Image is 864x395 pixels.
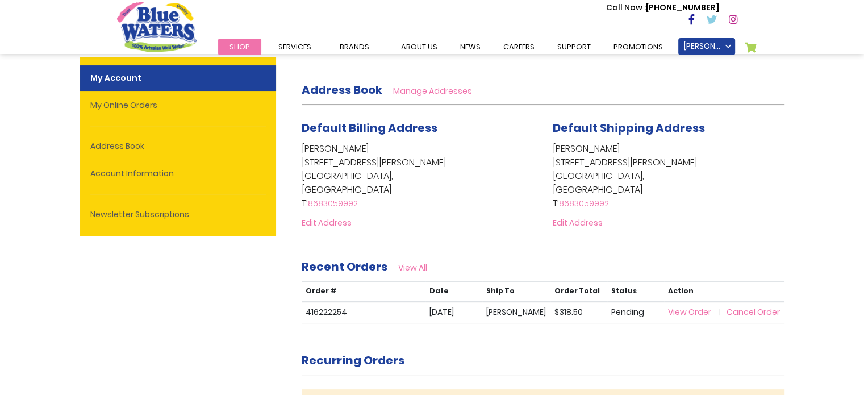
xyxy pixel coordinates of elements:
td: [PERSON_NAME] [482,302,550,323]
th: Status [607,281,664,301]
td: Pending [607,302,664,323]
span: Default Shipping Address [553,120,705,136]
strong: My Account [80,65,276,91]
p: [PHONE_NUMBER] [606,2,719,14]
span: Services [278,41,311,52]
span: View Order [668,306,711,318]
a: support [546,39,602,55]
span: Brands [340,41,369,52]
a: [PERSON_NAME] [678,38,735,55]
strong: Address Book [302,82,382,98]
a: about us [390,39,449,55]
a: Edit Address [553,217,603,228]
td: [DATE] [425,302,482,323]
a: Account Information [80,161,276,186]
a: 8683059992 [308,198,358,209]
span: Shop [229,41,250,52]
th: Action [664,281,784,301]
a: 8683059992 [559,198,609,209]
address: [PERSON_NAME] [STREET_ADDRESS][PERSON_NAME] [GEOGRAPHIC_DATA], [GEOGRAPHIC_DATA] T: [553,142,784,210]
th: Date [425,281,482,301]
a: Edit Address [302,217,352,228]
th: Ship To [482,281,550,301]
a: store logo [117,2,197,52]
strong: Recent Orders [302,259,387,275]
span: Call Now : [606,2,646,13]
strong: Recurring Orders [302,352,404,368]
address: [PERSON_NAME] [STREET_ADDRESS][PERSON_NAME] [GEOGRAPHIC_DATA], [GEOGRAPHIC_DATA] T: [302,142,533,210]
a: Promotions [602,39,674,55]
a: News [449,39,492,55]
a: My Online Orders [80,93,276,118]
td: 416222254 [302,302,425,323]
a: careers [492,39,546,55]
a: Cancel Order [727,306,780,318]
a: Newsletter Subscriptions [80,202,276,227]
a: Address Book [80,134,276,159]
a: Manage Addresses [393,85,472,97]
span: $318.50 [554,306,583,318]
th: Order Total [550,281,607,301]
a: View All [398,262,427,273]
th: Order # [302,281,425,301]
span: Default Billing Address [302,120,437,136]
a: View Order [668,306,725,318]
